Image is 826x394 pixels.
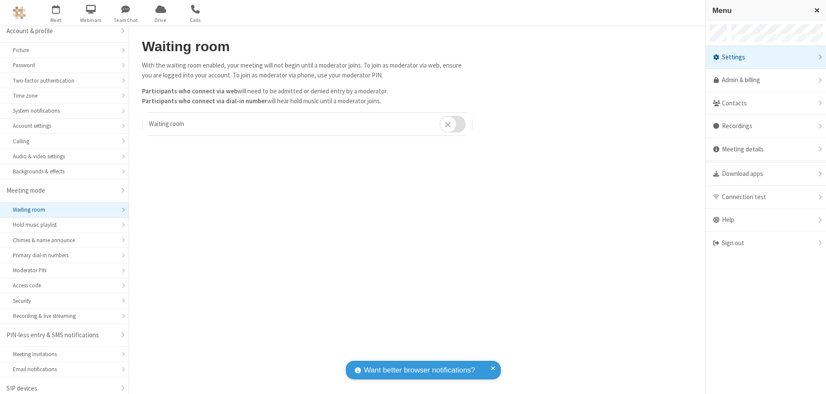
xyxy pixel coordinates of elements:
div: Settings [706,46,826,69]
div: Calling [13,137,116,145]
div: Download apps [706,163,826,186]
div: Email notifications [13,365,116,373]
span: Waiting room [149,120,184,128]
span: Team Chat [110,16,142,24]
div: Chimes & name announce [13,236,116,244]
div: Sign out [706,232,826,255]
div: Meeting Invitations [13,350,116,358]
b: Participants who connect via dial-in number [142,97,267,105]
div: Recording & live streaming [13,312,116,320]
span: Calls [179,16,212,24]
img: QA Selenium DO NOT DELETE OR CHANGE [13,6,26,19]
div: Meeting mode [6,186,116,196]
div: PIN-less entry & SMS notifications [6,330,116,340]
a: Admin & billing [706,69,826,92]
div: Primary dial-in numbers [13,251,116,259]
div: Contacts [706,92,826,115]
div: Meeting details [706,138,826,161]
div: Picture [13,46,116,54]
span: Want better browser notifications? [364,365,475,376]
span: Webinars [75,16,107,24]
div: Access code [13,281,116,289]
p: With the waiting room enabled, your meeting will not begin until a moderator joins. To join as mo... [142,61,472,80]
div: System notifications [13,107,116,115]
div: Moderator PIN [13,266,116,274]
div: Two-factor authentication [13,77,116,85]
div: Time zone [13,92,116,100]
h2: Waiting room [142,39,472,54]
div: Account settings [13,122,116,130]
div: Account & profile [6,26,116,36]
div: Waiting room [13,206,116,214]
div: Recordings [706,115,826,138]
p: will need to be admitted or denied entry by a moderator. will hear hold music until a moderator j... [142,86,472,106]
div: Backgrounds & effects [13,167,116,175]
span: Meet [40,16,72,24]
div: Password [13,61,116,69]
h3: Menu [712,6,807,15]
div: Help [706,209,826,232]
span: Drive [145,16,177,24]
b: Participants who connect via web [142,87,237,95]
div: Connection test [706,186,826,209]
div: Security [13,297,116,305]
div: Hold music playlist [13,221,116,229]
div: SIP devices [6,384,116,394]
div: Audio & video settings [13,152,116,160]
